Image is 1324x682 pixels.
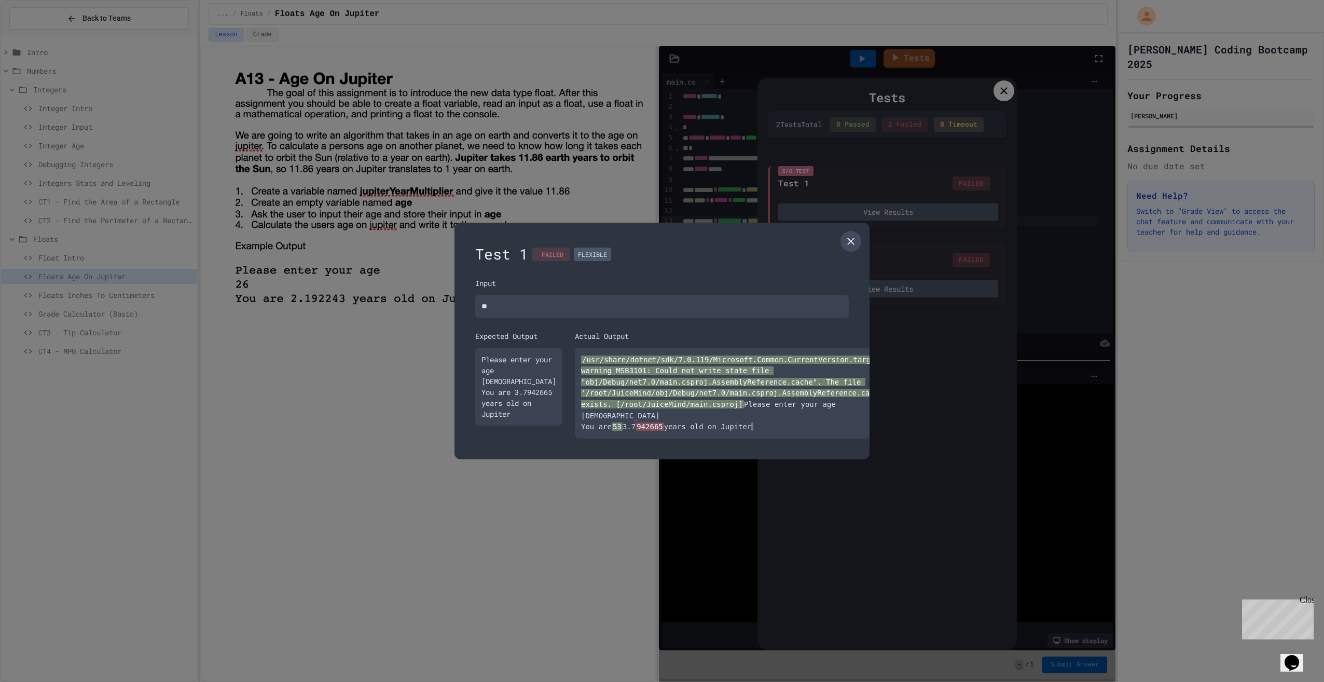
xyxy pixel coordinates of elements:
iframe: chat widget [1238,595,1314,639]
div: FLEXIBLE [574,248,611,261]
div: Input [475,278,849,289]
span: 53 [612,422,623,431]
span: 3.7 [623,422,636,431]
iframe: chat widget [1280,640,1314,672]
div: Actual Output [575,331,629,342]
div: Chat with us now!Close [4,4,72,66]
span: 942665 [636,422,664,431]
div: FAILED [532,248,570,261]
span: /usr/share/dotnet/sdk/7.0.119/Microsoft.Common.CurrentVersion.targets(2352,5): warning MSB3101: C... [581,356,928,408]
div: Test 1 [475,243,849,265]
div: Expected Output [475,331,562,342]
span: years old on Jupiter [664,422,752,431]
span: Please enter your age [DEMOGRAPHIC_DATA] You are [581,400,836,431]
div: Please enter your age [DEMOGRAPHIC_DATA] You are 3.7942665 years old on Jupiter [475,348,562,426]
